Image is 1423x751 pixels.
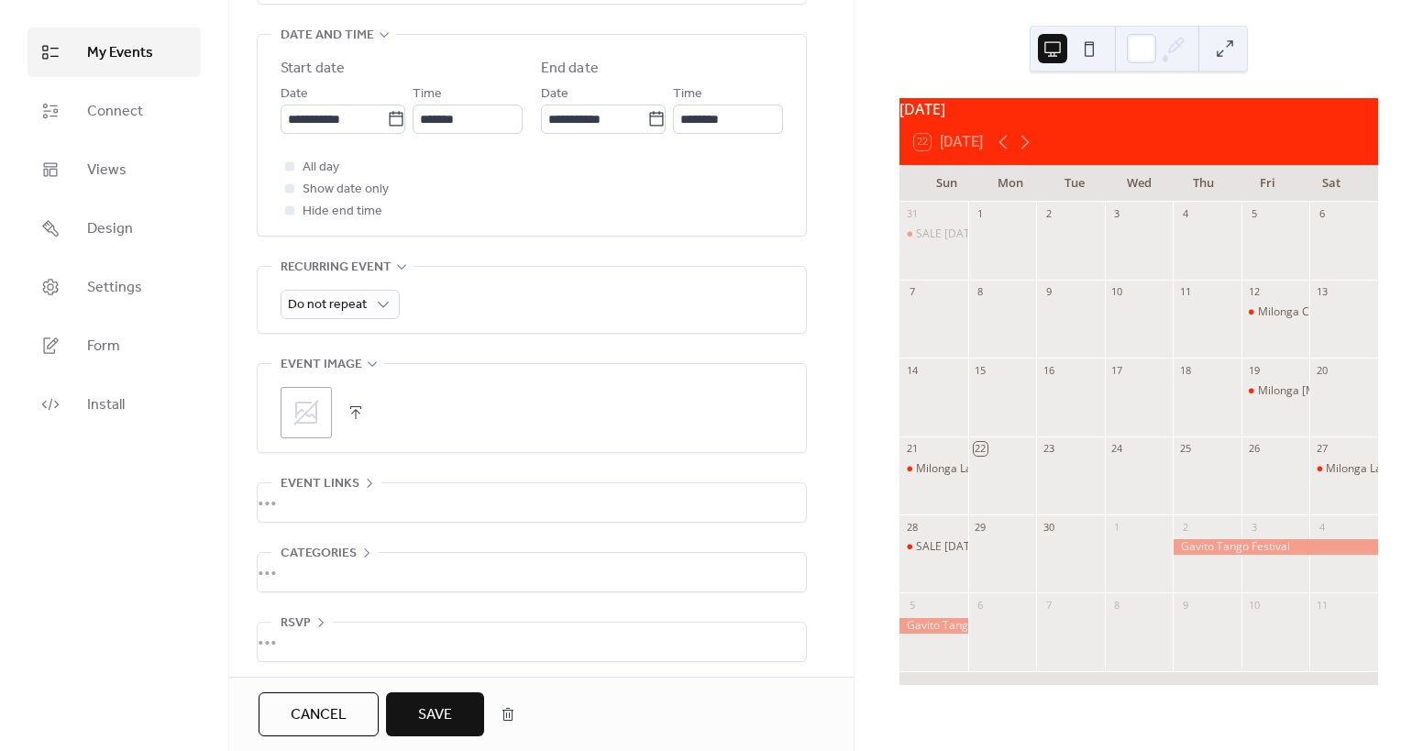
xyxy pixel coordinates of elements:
span: My Events [87,42,153,64]
div: 22 [974,442,987,456]
div: 7 [905,285,919,299]
button: Save [386,692,484,736]
div: Tue [1042,165,1107,202]
div: Milonga La Bruja [916,461,1002,477]
span: Design [87,218,133,240]
div: 13 [1315,285,1329,299]
div: 3 [1110,207,1124,221]
span: Save [418,704,452,726]
div: Gavito Tango Festival [899,618,968,634]
div: Milonga Sonata [1241,383,1310,399]
div: Milonga La Bruja [899,461,968,477]
span: Date and time [281,25,374,47]
div: SALE Last Sunday of Month [899,539,968,555]
div: 17 [1110,363,1124,377]
a: Design [28,204,201,253]
a: My Events [28,28,201,77]
div: 2 [1042,207,1055,221]
div: 6 [1315,207,1329,221]
div: ••• [258,483,806,522]
div: 31 [905,207,919,221]
button: Cancel [259,692,379,736]
div: End date [541,58,599,80]
div: 2 [1178,520,1192,534]
span: Hide end time [303,201,382,223]
div: Milonga La Mirada [1309,461,1378,477]
span: Categories [281,543,357,565]
div: 11 [1178,285,1192,299]
div: 8 [1110,598,1124,612]
div: 20 [1315,363,1329,377]
div: [DATE] [899,98,1378,120]
div: SALE [DATE] of Month [916,539,1029,555]
div: 8 [974,285,987,299]
span: Time [673,83,702,105]
span: Install [87,394,125,416]
div: ••• [258,553,806,591]
div: 12 [1247,285,1261,299]
div: 27 [1315,442,1329,456]
div: Milonga [MEDICAL_DATA] [1258,383,1391,399]
div: Gavito Tango Festival [1173,539,1378,555]
div: 7 [1042,598,1055,612]
div: SALE Last Sunday of Month [899,226,968,242]
div: 15 [974,363,987,377]
div: 30 [1042,520,1055,534]
div: SALE [DATE] of Month [916,226,1029,242]
div: 29 [974,520,987,534]
span: Event links [281,473,359,495]
div: 19 [1247,363,1261,377]
a: Form [28,321,201,370]
a: Connect [28,86,201,136]
div: 5 [905,598,919,612]
div: 11 [1315,598,1329,612]
div: 26 [1247,442,1261,456]
div: 6 [974,598,987,612]
div: ••• [258,623,806,661]
span: Date [281,83,308,105]
span: Views [87,160,127,182]
div: Sat [1299,165,1363,202]
div: 9 [1042,285,1055,299]
span: Do not repeat [288,293,367,317]
a: Settings [28,262,201,312]
span: RSVP [281,613,311,635]
span: Event image [281,354,362,376]
span: Cancel [291,704,347,726]
span: All day [303,157,339,179]
div: 1 [1110,520,1124,534]
div: Milonga La Mirada [1326,461,1421,477]
div: 21 [905,442,919,456]
div: Sun [914,165,978,202]
div: Fri [1235,165,1299,202]
a: Views [28,145,201,194]
div: 16 [1042,363,1055,377]
div: 4 [1178,207,1192,221]
div: 25 [1178,442,1192,456]
div: 5 [1247,207,1261,221]
div: 4 [1315,520,1329,534]
div: Mon [978,165,1042,202]
div: 24 [1110,442,1124,456]
div: 14 [905,363,919,377]
div: Milonga Corazón [1258,304,1345,320]
span: Date [541,83,568,105]
div: 18 [1178,363,1192,377]
div: Thu [1171,165,1235,202]
span: Time [413,83,442,105]
div: 1 [974,207,987,221]
div: Wed [1107,165,1171,202]
span: Form [87,336,120,358]
div: 3 [1247,520,1261,534]
a: Install [28,380,201,429]
span: Connect [87,101,143,123]
div: Start date [281,58,345,80]
div: Milonga Corazón [1241,304,1310,320]
div: 9 [1178,598,1192,612]
span: Show date only [303,179,389,201]
span: Recurring event [281,257,392,279]
div: 10 [1247,598,1261,612]
div: 28 [905,520,919,534]
div: ; [281,387,332,438]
